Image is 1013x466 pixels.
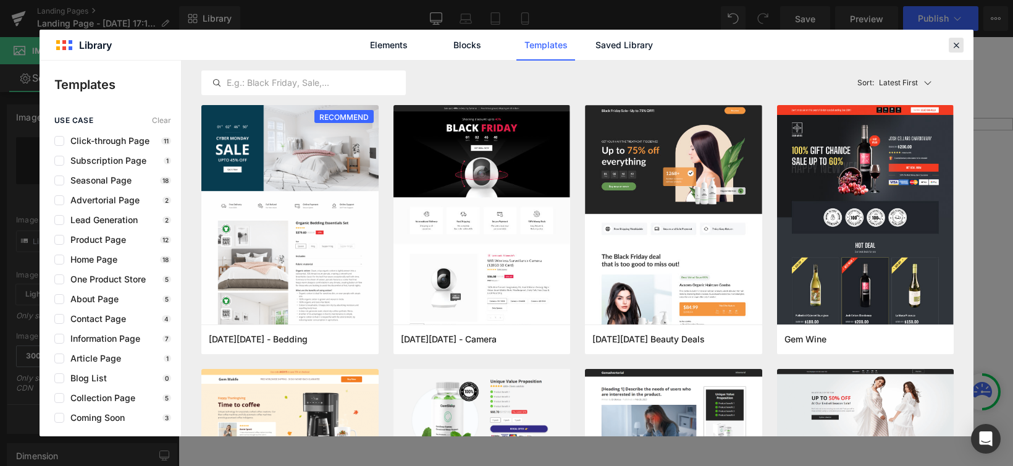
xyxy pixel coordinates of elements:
span: Black Friday - Camera [401,334,497,345]
span: About Page [64,294,119,304]
span: Information Page [64,334,140,344]
span: Subscription Page [64,156,146,166]
span: 価格で選ぶ [405,35,450,46]
p: 1 [164,355,171,362]
span: RECOMMEND [314,110,374,124]
summary: 検索 [621,27,649,54]
p: 18 [160,177,171,184]
span: Advertorial Page [64,195,140,205]
p: 3 [162,414,171,422]
a: ギフトラッピング [466,27,553,53]
p: 18 [160,256,171,263]
span: Black Friday Beauty Deals [592,334,705,345]
span: Home Page [64,255,117,265]
button: Latest FirstSort:Latest First [852,70,954,95]
span: Collection Page [64,393,135,403]
a: Elements [359,30,418,61]
p: 2 [162,197,171,204]
p: Latest First [879,77,918,88]
p: 7 [162,335,171,342]
span: Coming Soon [64,413,125,423]
p: 12 [160,236,171,244]
p: 5 [162,276,171,283]
span: Product Page [64,235,126,245]
span: Cyber Monday - Bedding [209,334,308,345]
input: E.g.: Black Friday, Sale,... [202,75,405,90]
span: Clear [152,116,171,125]
span: Contact Page [64,314,126,324]
p: 4 [162,315,171,323]
a: Saved Library [595,30,654,61]
p: 5 [162,394,171,402]
img: OQRUSTORE [140,5,275,76]
span: Gem Wine [784,334,826,345]
p: 1 [164,157,171,164]
span: Sort: [857,78,874,87]
a: Templates [516,30,575,61]
p: 11 [161,137,171,145]
p: 5 [162,295,171,303]
p: Templates [54,75,181,94]
span: use case [54,116,93,125]
span: 商品ジャンルで選ぶ [300,35,380,46]
span: Seasonal Page [64,176,132,185]
span: One Product Store [64,274,146,284]
span: Blog List [64,373,107,383]
span: Click-through Page [64,136,149,146]
div: Open Intercom Messenger [971,424,1001,454]
summary: 商品ジャンルで選ぶ [292,27,397,53]
p: 2 [162,216,171,224]
a: Blocks [438,30,497,61]
p: 0 [162,375,171,382]
summary: 価格で選ぶ [397,27,466,53]
span: ギフトラッピング [474,35,546,46]
span: Article Page [64,354,121,363]
span: Lead Generation [64,215,138,225]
